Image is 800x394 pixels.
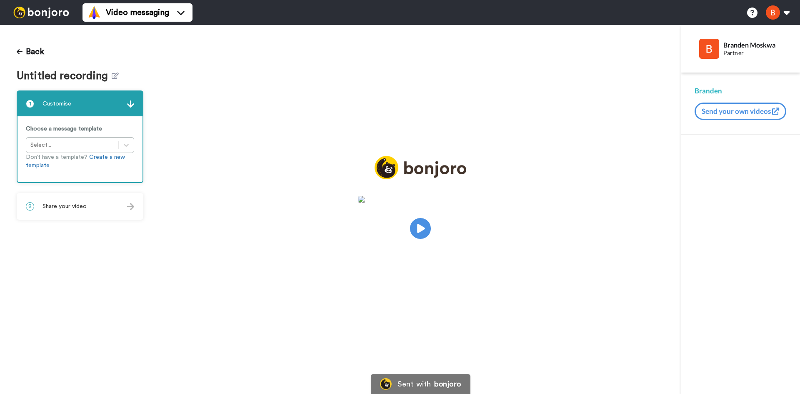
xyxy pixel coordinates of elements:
[87,6,101,19] img: vm-color.svg
[723,41,786,49] div: Branden Moskwa
[26,154,125,168] a: Create a new template
[371,374,470,394] a: Bonjoro LogoSent withbonjoro
[358,196,483,203] img: ec454c79-ebac-419d-8c73-0c1056c007d0.jpg
[434,380,461,388] div: bonjoro
[127,203,134,210] img: arrow.svg
[723,50,786,57] div: Partner
[695,86,787,96] div: Branden
[42,100,71,108] span: Customise
[699,39,719,59] img: Profile Image
[397,380,431,388] div: Sent with
[10,7,72,18] img: bj-logo-header-white.svg
[17,70,112,82] span: Untitled recording
[106,7,169,18] span: Video messaging
[380,378,392,390] img: Bonjoro Logo
[26,100,34,108] span: 1
[26,202,34,211] span: 2
[695,103,786,120] button: Send your own videos
[17,42,44,62] button: Back
[375,156,466,180] img: logo_full.png
[17,193,143,220] div: 2Share your video
[127,100,134,108] img: arrow.svg
[26,125,134,133] p: Choose a message template
[26,153,134,170] p: Don’t have a template?
[42,202,87,211] span: Share your video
